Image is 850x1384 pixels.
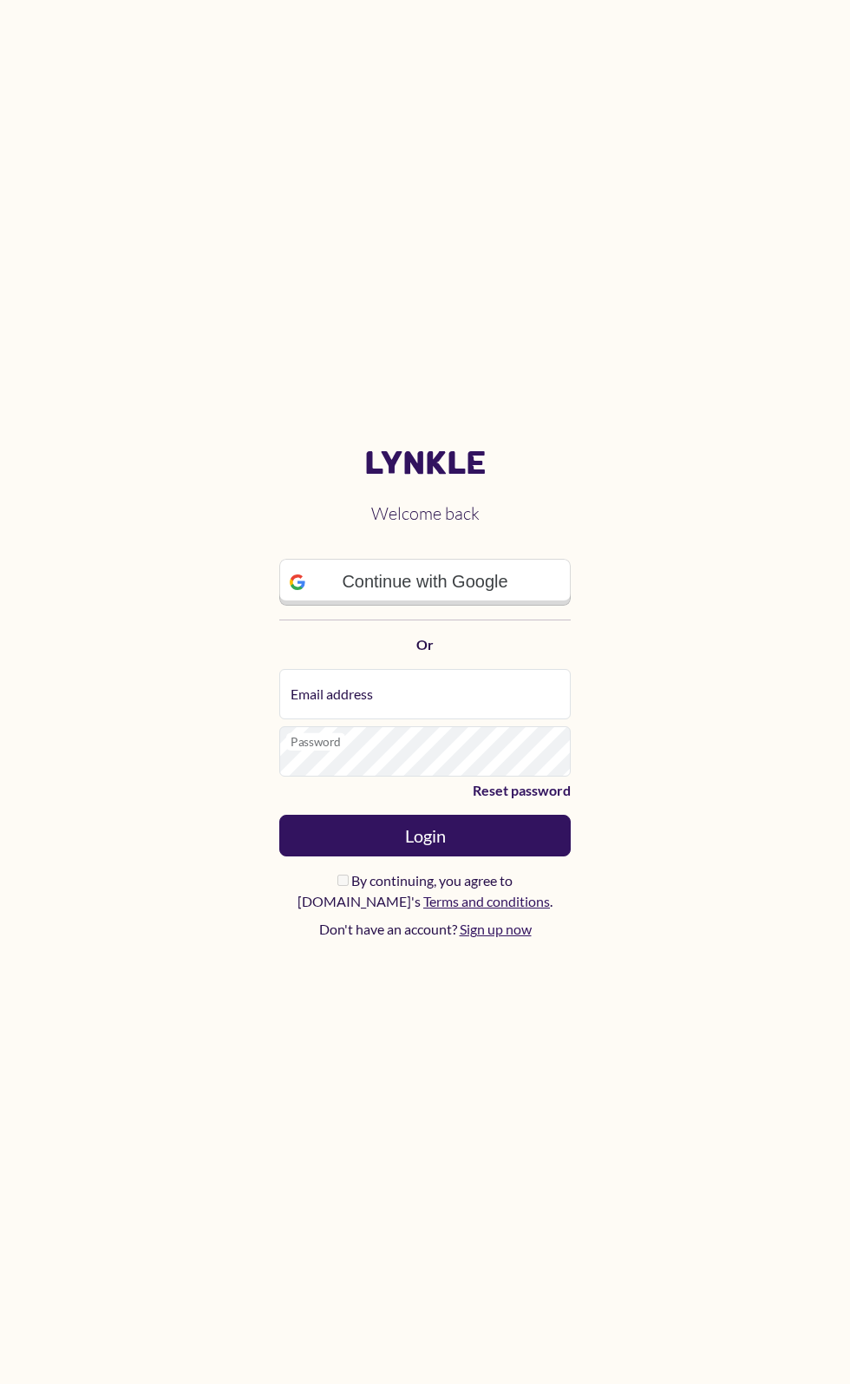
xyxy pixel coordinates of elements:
a: Sign up now [460,921,532,937]
strong: Or [416,636,434,653]
a: Terms and conditions [423,893,550,909]
p: Don't have an account? [279,919,571,940]
button: Login [279,815,571,856]
a: Reset password [279,780,571,801]
input: By continuing, you agree to [DOMAIN_NAME]'s Terms and conditions. [337,875,349,886]
a: Continue with Google [279,559,571,606]
h2: Welcome back [279,489,571,538]
a: Lynkle [279,444,571,482]
label: By continuing, you agree to [DOMAIN_NAME]'s . [279,870,571,912]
